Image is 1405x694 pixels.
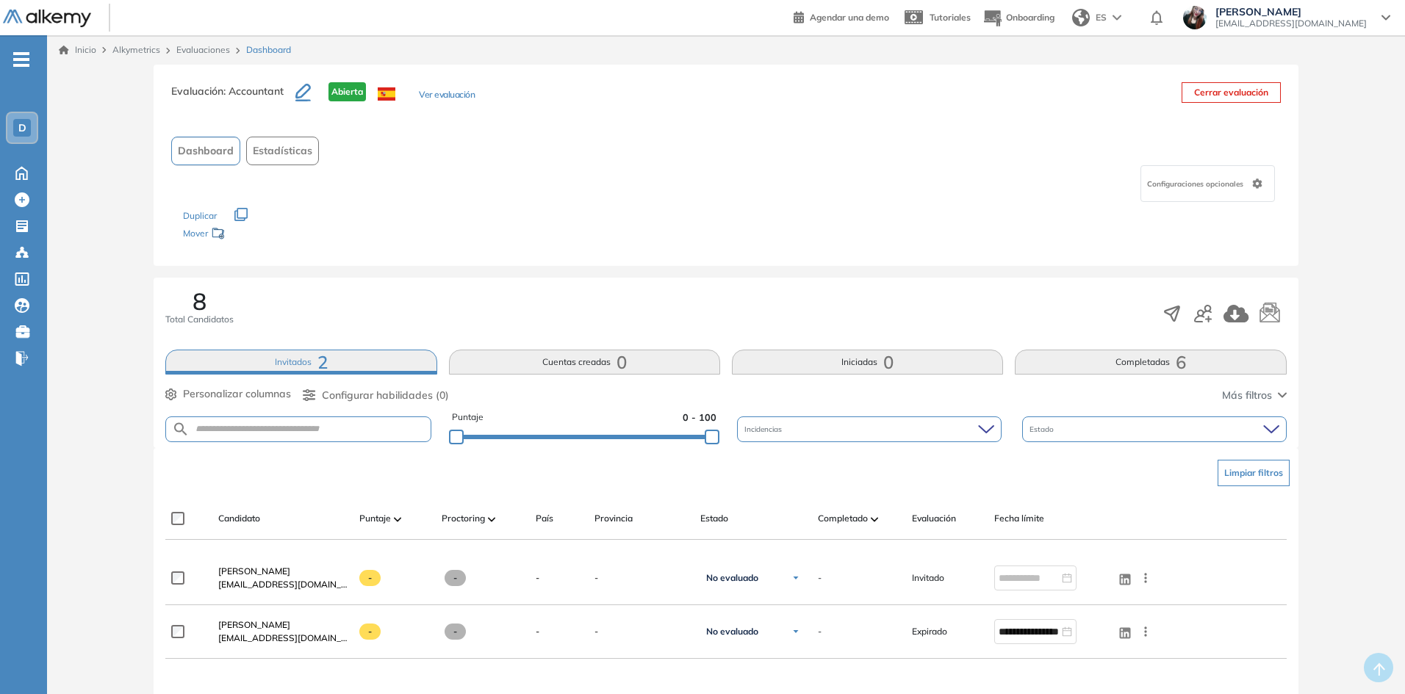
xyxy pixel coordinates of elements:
[594,571,689,585] span: -
[818,625,822,638] span: -
[112,44,160,55] span: Alkymetrics
[359,570,381,586] span: -
[1215,6,1367,18] span: [PERSON_NAME]
[1113,15,1121,21] img: arrow
[452,411,484,424] span: Puntaje
[246,137,319,165] button: Estadísticas
[1096,11,1107,24] span: ES
[1015,350,1286,375] button: Completadas6
[912,512,956,525] span: Evaluación
[442,512,485,525] span: Proctoring
[1030,424,1057,435] span: Estado
[178,143,234,159] span: Dashboard
[536,625,539,638] span: -
[359,512,391,525] span: Puntaje
[1006,12,1054,23] span: Onboarding
[912,625,947,638] span: Expirado
[59,43,96,57] a: Inicio
[378,87,395,101] img: ESP
[445,570,466,586] span: -
[536,571,539,585] span: -
[218,618,348,632] a: [PERSON_NAME]
[794,7,889,25] a: Agendar una demo
[1222,388,1287,403] button: Más filtros
[253,143,312,159] span: Estadísticas
[700,512,728,525] span: Estado
[193,289,206,313] span: 8
[737,416,1002,442] div: Incidencias
[218,619,290,630] span: [PERSON_NAME]
[791,574,800,582] img: Ícono de flecha
[994,512,1044,525] span: Fecha límite
[1022,416,1287,442] div: Estado
[176,44,230,55] a: Evaluaciones
[218,578,348,591] span: [EMAIL_ADDRESS][DOMAIN_NAME]
[165,386,291,402] button: Personalizar columnas
[912,571,944,585] span: Invitado
[223,84,284,98] span: : Accountant
[328,82,366,101] span: Abierta
[1147,178,1246,189] span: Configuraciones opcionales
[1222,388,1272,403] span: Más filtros
[171,137,240,165] button: Dashboard
[1182,82,1281,103] button: Cerrar evaluación
[706,626,758,637] span: No evaluado
[171,82,295,113] h3: Evaluación
[982,2,1054,34] button: Onboarding
[445,623,466,640] span: -
[732,350,1003,375] button: Iniciadas0
[818,512,868,525] span: Completado
[594,512,633,525] span: Provincia
[683,411,716,424] span: 0 - 100
[13,58,29,61] i: -
[165,313,234,326] span: Total Candidatos
[1218,460,1290,486] button: Limpiar filtros
[3,10,91,28] img: Logo
[536,512,553,525] span: País
[488,517,495,521] img: [missing "en.ARROW_ALT" translation]
[322,388,449,403] span: Configurar habilidades (0)
[218,632,348,645] span: [EMAIL_ADDRESS][DOMAIN_NAME]
[183,221,330,248] div: Mover
[183,386,291,402] span: Personalizar columnas
[930,12,971,23] span: Tutoriales
[419,88,475,104] button: Ver evaluación
[18,122,26,134] span: D
[303,388,449,403] button: Configurar habilidades (0)
[165,350,436,375] button: Invitados2
[871,517,878,521] img: [missing "en.ARROW_ALT" translation]
[1215,18,1367,29] span: [EMAIL_ADDRESS][DOMAIN_NAME]
[744,424,785,435] span: Incidencias
[706,572,758,584] span: No evaluado
[172,420,190,438] img: SEARCH_ALT
[449,350,720,375] button: Cuentas creadas0
[818,571,822,585] span: -
[1140,165,1275,202] div: Configuraciones opcionales
[218,565,290,576] span: [PERSON_NAME]
[183,210,217,221] span: Duplicar
[791,627,800,636] img: Ícono de flecha
[594,625,689,638] span: -
[218,565,348,578] a: [PERSON_NAME]
[810,12,889,23] span: Agendar una demo
[359,623,381,640] span: -
[1072,9,1090,26] img: world
[218,512,260,525] span: Candidato
[246,43,291,57] span: Dashboard
[394,517,401,521] img: [missing "en.ARROW_ALT" translation]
